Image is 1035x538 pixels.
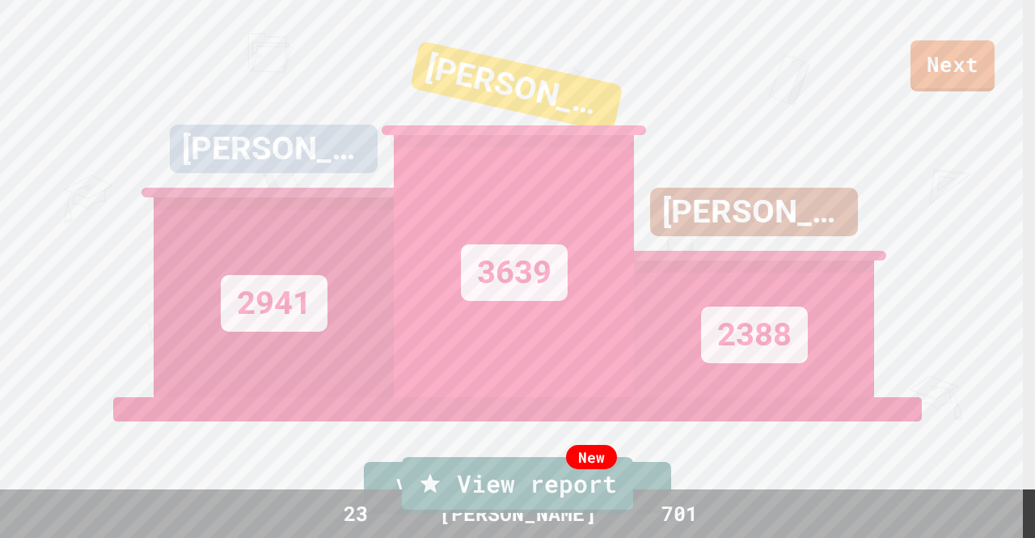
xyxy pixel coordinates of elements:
[910,40,995,91] a: Next
[566,445,617,469] div: New
[402,457,633,513] a: View report
[170,125,378,173] div: [PERSON_NAME]
[701,307,808,363] div: 2388
[410,40,623,133] div: [PERSON_NAME]
[461,244,568,301] div: 3639
[650,188,858,236] div: [PERSON_NAME]
[221,275,327,332] div: 2941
